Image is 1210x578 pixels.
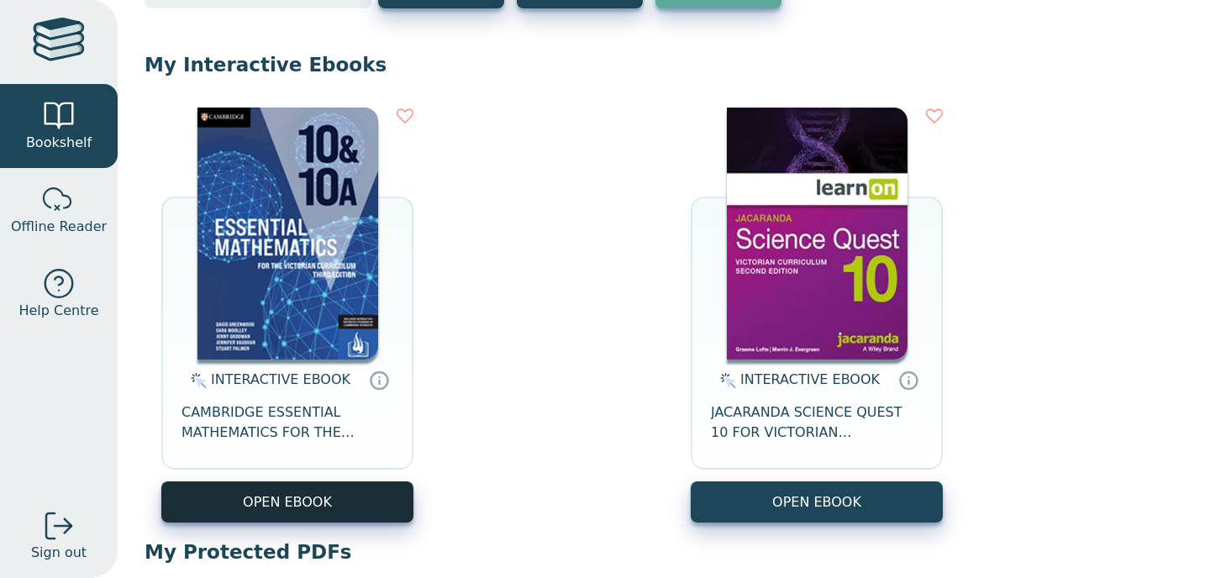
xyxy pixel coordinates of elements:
[18,301,98,321] span: Help Centre
[740,371,880,387] span: INTERACTIVE EBOOK
[369,370,389,390] a: Interactive eBooks are accessed online via the publisher’s portal. They contain interactive resou...
[181,402,393,443] span: CAMBRIDGE ESSENTIAL MATHEMATICS FOR THE VICTORIAN CURRICULUM YEAR 10&10A EBOOK 3E
[711,402,923,443] span: JACARANDA SCIENCE QUEST 10 FOR VICTORIAN CURRICULUM LEARNON 2E EBOOK
[715,370,736,391] img: interactive.svg
[211,371,350,387] span: INTERACTIVE EBOOK
[11,217,107,237] span: Offline Reader
[691,481,943,523] button: OPEN EBOOK
[727,108,907,360] img: b7253847-5288-ea11-a992-0272d098c78b.jpg
[31,543,87,563] span: Sign out
[898,370,918,390] a: Interactive eBooks are accessed online via the publisher’s portal. They contain interactive resou...
[145,539,1183,565] p: My Protected PDFs
[145,52,1183,77] p: My Interactive Ebooks
[186,370,207,391] img: interactive.svg
[161,481,413,523] button: OPEN EBOOK
[26,133,92,153] span: Bookshelf
[197,108,378,360] img: 95d2d3ff-45e3-4692-8648-70e4d15c5b3e.png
